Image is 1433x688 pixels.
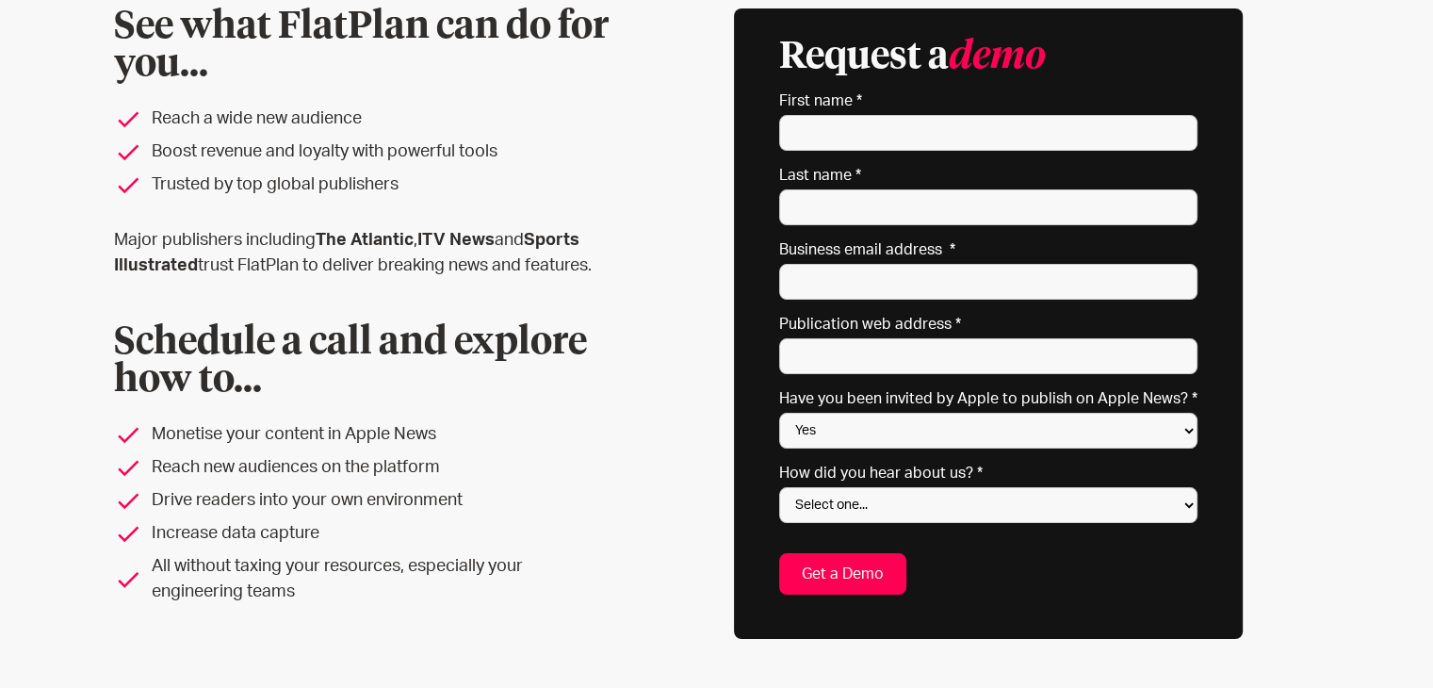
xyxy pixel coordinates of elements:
[114,554,611,605] li: All without taxing your resources, especially your engineering teams
[114,228,611,279] p: Major publishers including , and trust FlatPlan to deliver breaking news and features.
[779,553,906,595] input: Get a Demo
[779,315,1197,334] label: Publication web address *
[114,139,611,165] li: Boost revenue and loyalty with powerful tools
[779,166,1197,185] label: Last name *
[779,240,1197,259] label: Business email address *
[779,91,1197,110] label: First name *
[779,39,1197,595] form: Email Form
[779,389,1197,408] label: Have you been invited by Apple to publish on Apple News? *
[114,455,611,481] li: Reach new audiences on the platform
[114,422,611,448] li: Monetise your content in Apple News
[779,39,1046,76] h3: Request a
[417,232,495,249] strong: ITV News
[114,172,611,198] li: Trusted by top global publishers
[114,106,611,132] li: Reach a wide new audience
[114,8,611,84] h1: See what FlatPlan can do for you...
[114,324,611,400] h2: Schedule a call and explore how to...
[949,39,1046,76] em: demo
[114,488,611,514] li: Drive readers into your own environment
[114,521,611,547] li: Increase data capture
[779,464,1197,483] label: How did you hear about us? *
[316,232,414,249] strong: The Atlantic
